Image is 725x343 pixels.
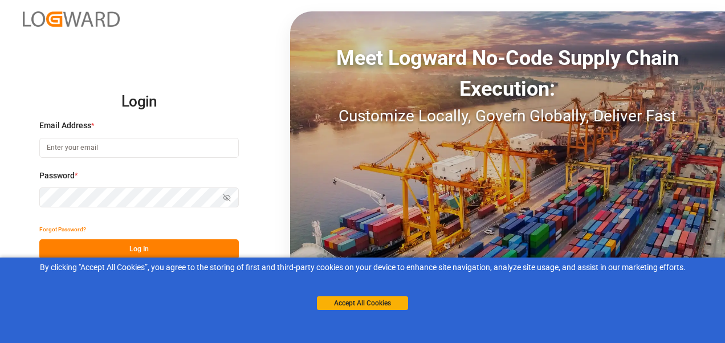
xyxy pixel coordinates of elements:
span: Password [39,170,75,182]
img: Logward_new_orange.png [23,11,120,27]
button: Accept All Cookies [317,296,408,310]
div: Customize Locally, Govern Globally, Deliver Fast [290,104,725,128]
input: Enter your email [39,138,239,158]
div: Meet Logward No-Code Supply Chain Execution: [290,43,725,104]
div: By clicking "Accept All Cookies”, you agree to the storing of first and third-party cookies on yo... [8,262,717,273]
h2: Login [39,84,239,120]
button: Log In [39,239,239,259]
button: Forgot Password? [39,219,86,239]
span: Email Address [39,120,91,132]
